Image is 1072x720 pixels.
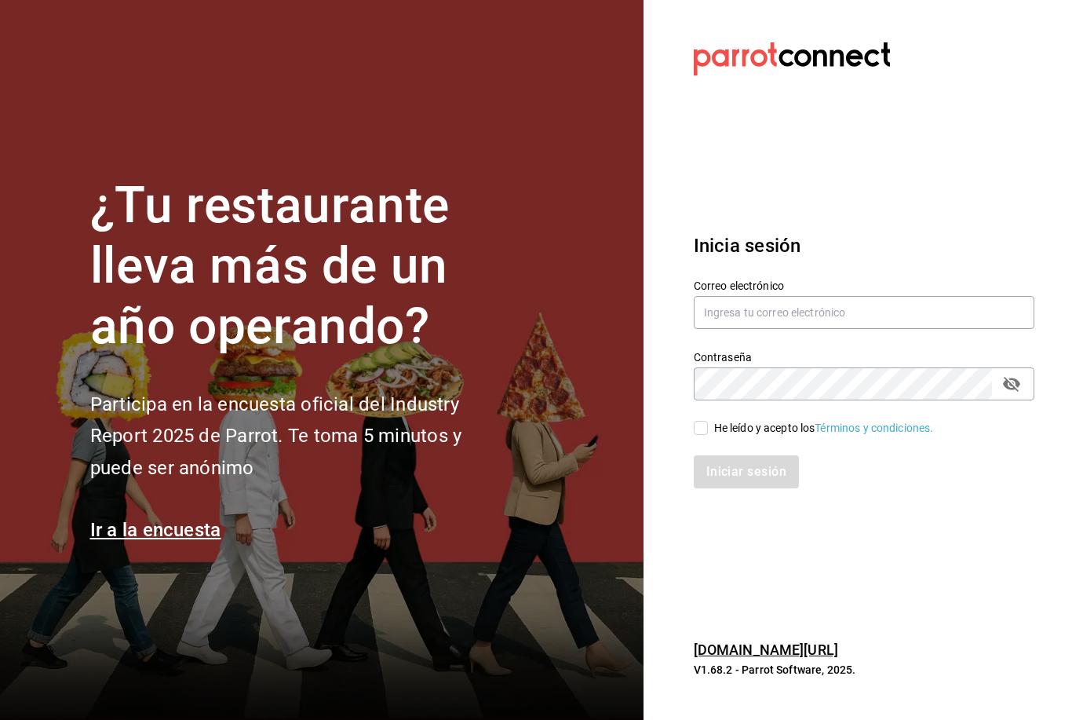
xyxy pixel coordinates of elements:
a: Ir a la encuesta [90,519,221,541]
input: Ingresa tu correo electrónico [694,296,1034,329]
div: He leído y acepto los [714,420,934,437]
label: Correo electrónico [694,280,1034,291]
button: passwordField [998,371,1025,397]
h2: Participa en la encuesta oficial del Industry Report 2025 de Parrot. Te toma 5 minutos y puede se... [90,389,514,484]
h1: ¿Tu restaurante lleva más de un año operando? [90,176,514,356]
a: Términos y condiciones. [815,422,933,434]
p: V1.68.2 - Parrot Software, 2025. [694,662,1034,678]
h3: Inicia sesión [694,232,1034,260]
a: [DOMAIN_NAME][URL] [694,641,838,658]
label: Contraseña [694,352,1034,363]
